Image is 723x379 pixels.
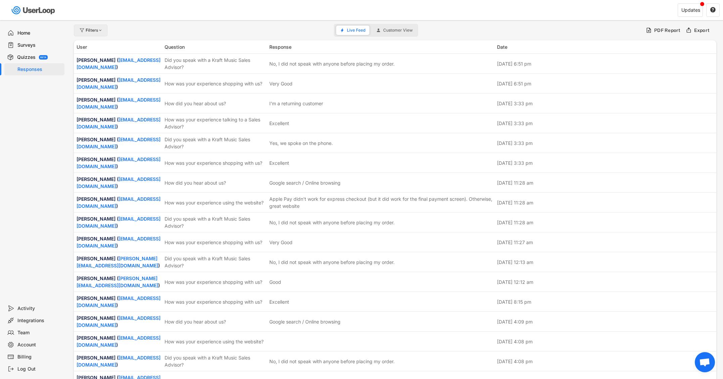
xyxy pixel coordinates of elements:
div: Good [269,278,281,286]
div: No, I did not speak with anyone before placing my order. [269,358,395,365]
div: Home [17,30,62,36]
div: [PERSON_NAME] ( ) [77,76,161,90]
div: No, I did not speak with anyone before placing my order. [269,259,395,266]
div: [PERSON_NAME] ( ) [77,176,161,190]
div: No, I did not speak with anyone before placing my order. [269,219,395,226]
div: [PERSON_NAME] ( ) [77,136,161,150]
div: Updates [681,8,700,12]
a: [EMAIL_ADDRESS][DOMAIN_NAME] [77,97,161,110]
div: [PERSON_NAME] ( ) [77,275,161,289]
div: [DATE] 11:28 am [497,179,714,186]
div: How was your experience using the website? [165,199,265,206]
div: [PERSON_NAME] ( ) [77,295,161,309]
a: [EMAIL_ADDRESS][DOMAIN_NAME] [77,335,161,348]
div: Responses [17,66,62,73]
div: PDF Report [654,27,681,33]
div: BETA [40,56,46,59]
div: How did you hear about us? [165,100,265,107]
a: [EMAIL_ADDRESS][DOMAIN_NAME] [77,355,161,368]
a: [EMAIL_ADDRESS][DOMAIN_NAME] [77,77,161,90]
div: Very Good [269,239,292,246]
button: Customer View [372,26,417,35]
div: [PERSON_NAME] ( ) [77,215,161,229]
div: Apple Pay didn't work for express checkout (but it did work for the final payment screen). Otherw... [269,195,493,210]
div: Very Good [269,80,292,87]
div: How was your experience talking to a Sales Advisor? [165,116,265,130]
div: Quizzes [17,54,36,61]
div: Team [17,330,62,336]
div: How was your experience shopping with us? [165,159,265,166]
div: [DATE] 4:09 pm [497,318,714,325]
div: [DATE] 3:33 pm [497,140,714,147]
div: [DATE] 3:33 pm [497,120,714,127]
div: [DATE] 11:28 am [497,199,714,206]
a: [EMAIL_ADDRESS][DOMAIN_NAME] [77,295,161,308]
div: [DATE] 12:12 am [497,278,714,286]
div: [DATE] 11:27 am [497,239,714,246]
div: Open chat [695,352,715,372]
div: Google search / Online browsing [269,318,341,325]
div: [DATE] 3:33 pm [497,100,714,107]
div: Google search / Online browsing [269,179,341,186]
div: [DATE] 12:13 am [497,259,714,266]
div: Export [694,27,710,33]
div: How was your experience using the website? [165,338,265,345]
div: Excellent [269,159,289,166]
div: Did you speak with a Kraft Music Sales Advisor? [165,56,265,71]
div: Log Out [17,366,62,372]
a: [EMAIL_ADDRESS][DOMAIN_NAME] [77,117,161,129]
div: User [77,43,161,50]
div: [PERSON_NAME] ( ) [77,156,161,170]
a: [EMAIL_ADDRESS][DOMAIN_NAME] [77,156,161,169]
div: Excellent [269,298,289,305]
div: Account [17,342,62,348]
div: Surveys [17,42,62,48]
a: [EMAIL_ADDRESS][DOMAIN_NAME] [77,196,161,209]
div: Did you speak with a Kraft Music Sales Advisor? [165,136,265,150]
div: Integrations [17,317,62,324]
div: [PERSON_NAME] ( ) [77,96,161,110]
div: [DATE] 4:08 pm [497,358,714,365]
a: [EMAIL_ADDRESS][DOMAIN_NAME] [77,57,161,70]
a: [EMAIL_ADDRESS][DOMAIN_NAME] [77,315,161,328]
div: Question [165,43,265,50]
a: [EMAIL_ADDRESS][DOMAIN_NAME] [77,176,161,189]
div: How was your experience shopping with us? [165,278,265,286]
a: [EMAIL_ADDRESS][DOMAIN_NAME] [77,137,161,149]
div: No, I did not speak with anyone before placing my order. [269,60,395,67]
div: [DATE] 6:51 pm [497,60,714,67]
div: [PERSON_NAME] ( ) [77,235,161,249]
span: Customer View [383,28,413,32]
div: [PERSON_NAME] ( ) [77,314,161,329]
div: Billing [17,354,62,360]
div: [DATE] 6:51 pm [497,80,714,87]
div: [DATE] 8:15 pm [497,298,714,305]
div: [PERSON_NAME] ( ) [77,56,161,71]
div: How was your experience shopping with us? [165,298,265,305]
div: [PERSON_NAME] ( ) [77,354,161,368]
div: How was your experience shopping with us? [165,239,265,246]
a: [EMAIL_ADDRESS][DOMAIN_NAME] [77,236,161,249]
div: Yes, we spoke on the phone. [269,140,333,147]
div: [DATE] 3:33 pm [497,159,714,166]
img: userloop-logo-01.svg [10,3,57,17]
div: [DATE] 4:08 pm [497,338,714,345]
div: [PERSON_NAME] ( ) [77,195,161,210]
div: Did you speak with a Kraft Music Sales Advisor? [165,354,265,368]
div: How was your experience shopping with us? [165,80,265,87]
div: Date [497,43,714,50]
text:  [710,7,716,13]
div: [PERSON_NAME] ( ) [77,116,161,130]
div: Did you speak with a Kraft Music Sales Advisor? [165,215,265,229]
div: [DATE] 11:28 am [497,219,714,226]
div: [PERSON_NAME] ( ) [77,334,161,348]
div: How did you hear about us? [165,318,265,325]
a: [EMAIL_ADDRESS][DOMAIN_NAME] [77,216,161,229]
div: Filters [86,28,103,32]
span: Live Feed [347,28,365,32]
div: Did you speak with a Kraft Music Sales Advisor? [165,255,265,269]
div: Activity [17,305,62,312]
div: [PERSON_NAME] ( ) [77,255,161,269]
div: How did you hear about us? [165,179,265,186]
div: Excellent [269,120,289,127]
